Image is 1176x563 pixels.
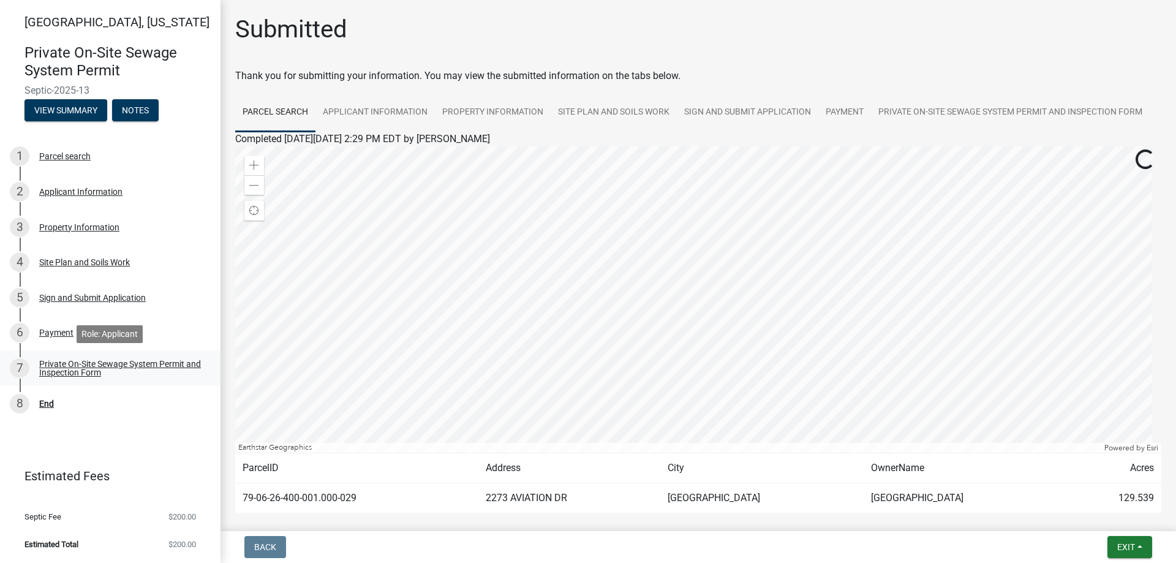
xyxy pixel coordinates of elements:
[112,106,159,116] wm-modal-confirm: Notes
[1147,444,1158,452] a: Esri
[235,483,478,513] td: 79-06-26-400-001.000-029
[39,399,54,408] div: End
[24,15,209,29] span: [GEOGRAPHIC_DATA], [US_STATE]
[1066,453,1161,483] td: Acres
[254,542,276,552] span: Back
[551,93,677,132] a: Site Plan and Soils Work
[235,453,478,483] td: ParcelID
[24,44,211,80] h4: Private On-Site Sewage System Permit
[478,483,660,513] td: 2273 AVIATION DR
[10,288,29,308] div: 5
[235,133,490,145] span: Completed [DATE][DATE] 2:29 PM EDT by [PERSON_NAME]
[112,99,159,121] button: Notes
[39,328,73,337] div: Payment
[10,358,29,378] div: 7
[235,443,1101,453] div: Earthstar Geographics
[1101,443,1161,453] div: Powered by
[10,394,29,414] div: 8
[864,453,1066,483] td: OwnerName
[168,540,196,548] span: $200.00
[39,223,119,232] div: Property Information
[244,175,264,195] div: Zoom out
[10,323,29,342] div: 6
[244,201,264,221] div: Find my location
[39,258,130,266] div: Site Plan and Soils Work
[24,540,78,548] span: Estimated Total
[24,99,107,121] button: View Summary
[677,93,818,132] a: Sign and Submit Application
[10,217,29,237] div: 3
[244,536,286,558] button: Back
[39,187,123,196] div: Applicant Information
[1107,536,1152,558] button: Exit
[478,453,660,483] td: Address
[244,156,264,175] div: Zoom in
[10,182,29,202] div: 2
[1117,542,1135,552] span: Exit
[871,93,1150,132] a: Private On-Site Sewage System Permit and Inspection Form
[39,360,201,377] div: Private On-Site Sewage System Permit and Inspection Form
[10,464,201,488] a: Estimated Fees
[77,325,143,343] div: Role: Applicant
[10,252,29,272] div: 4
[864,483,1066,513] td: [GEOGRAPHIC_DATA]
[10,146,29,166] div: 1
[235,69,1161,83] div: Thank you for submitting your information. You may view the submitted information on the tabs below.
[660,453,863,483] td: City
[24,106,107,116] wm-modal-confirm: Summary
[168,513,196,521] span: $200.00
[24,85,196,96] span: Septic-2025-13
[39,293,146,302] div: Sign and Submit Application
[235,93,315,132] a: Parcel search
[39,152,91,161] div: Parcel search
[1066,483,1161,513] td: 129.539
[818,93,871,132] a: Payment
[235,15,347,44] h1: Submitted
[435,93,551,132] a: Property Information
[660,483,863,513] td: [GEOGRAPHIC_DATA]
[24,513,61,521] span: Septic Fee
[315,93,435,132] a: Applicant Information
